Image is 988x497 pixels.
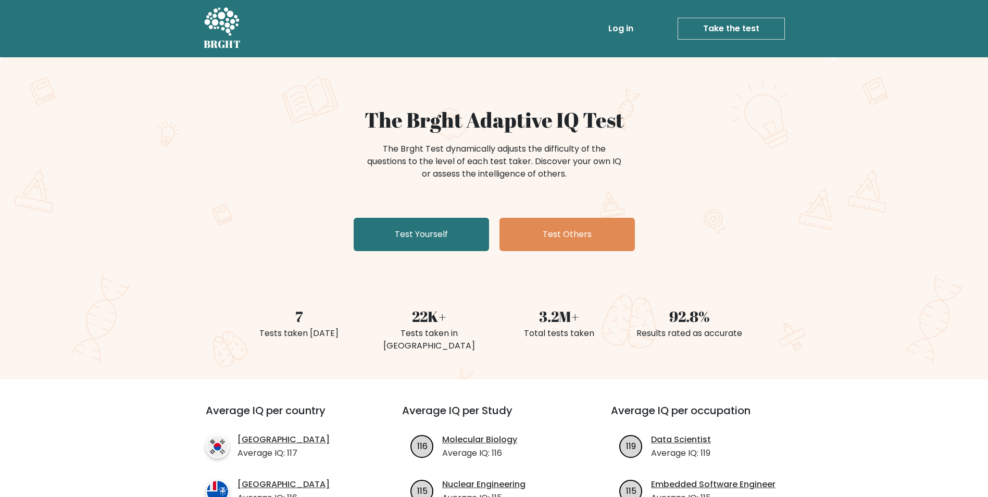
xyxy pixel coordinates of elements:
[631,327,748,340] div: Results rated as accurate
[364,143,624,180] div: The Brght Test dynamically adjusts the difficulty of the questions to the level of each test take...
[626,484,636,496] text: 115
[626,440,636,452] text: 119
[417,440,428,452] text: 116
[237,447,330,459] p: Average IQ: 117
[354,218,489,251] a: Test Yourself
[604,18,637,39] a: Log in
[370,305,488,327] div: 22K+
[501,305,618,327] div: 3.2M+
[240,327,358,340] div: Tests taken [DATE]
[206,404,365,429] h3: Average IQ per country
[402,404,586,429] h3: Average IQ per Study
[206,435,229,458] img: country
[499,218,635,251] a: Test Others
[240,305,358,327] div: 7
[678,18,785,40] a: Take the test
[631,305,748,327] div: 92.8%
[651,447,711,459] p: Average IQ: 119
[237,433,330,446] a: [GEOGRAPHIC_DATA]
[204,4,241,53] a: BRGHT
[442,447,517,459] p: Average IQ: 116
[442,478,526,491] a: Nuclear Engineering
[651,433,711,446] a: Data Scientist
[501,327,618,340] div: Total tests taken
[204,38,241,51] h5: BRGHT
[442,433,517,446] a: Molecular Biology
[237,478,330,491] a: [GEOGRAPHIC_DATA]
[417,484,428,496] text: 115
[370,327,488,352] div: Tests taken in [GEOGRAPHIC_DATA]
[240,107,748,132] h1: The Brght Adaptive IQ Test
[611,404,795,429] h3: Average IQ per occupation
[651,478,776,491] a: Embedded Software Engineer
